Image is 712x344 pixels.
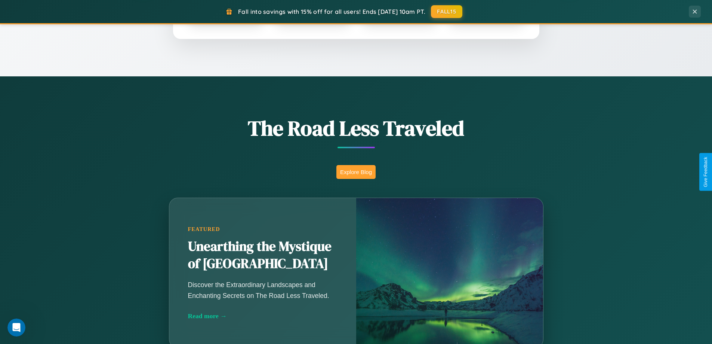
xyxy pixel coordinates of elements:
div: Read more → [188,312,337,320]
div: Give Feedback [703,157,708,187]
iframe: Intercom live chat [7,319,25,337]
h2: Unearthing the Mystique of [GEOGRAPHIC_DATA] [188,238,337,273]
div: Featured [188,226,337,232]
p: Discover the Extraordinary Landscapes and Enchanting Secrets on The Road Less Traveled. [188,280,337,301]
button: Explore Blog [336,165,376,179]
h1: The Road Less Traveled [132,114,580,143]
button: FALL15 [431,5,462,18]
span: Fall into savings with 15% off for all users! Ends [DATE] 10am PT. [238,8,425,15]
